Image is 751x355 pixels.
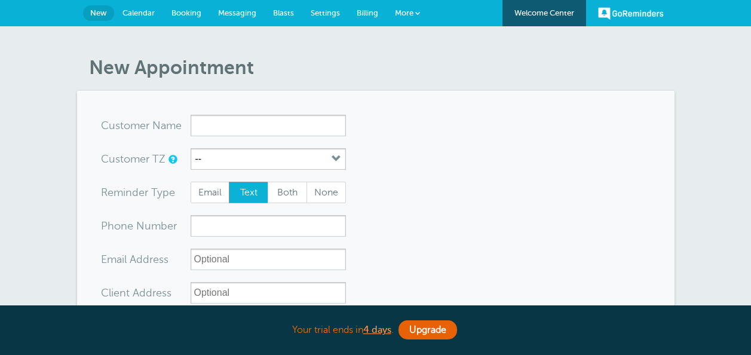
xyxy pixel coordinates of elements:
label: None [306,182,346,203]
span: Cus [101,120,120,131]
span: Pho [101,221,121,231]
label: Reminder Type [101,187,175,198]
label: Text [229,182,268,203]
span: None [307,182,345,203]
a: 4 days [363,325,391,335]
div: ame [101,115,191,136]
label: Email [191,182,230,203]
span: Ema [101,254,122,265]
input: Optional [191,249,346,270]
label: Both [268,182,307,203]
label: -- [195,154,202,164]
button: -- [191,148,346,170]
div: mber [101,215,191,237]
div: Your trial ends in . [77,317,675,343]
h1: New Appointment [89,56,675,79]
span: Text [229,182,268,203]
iframe: Resource center [703,307,739,343]
span: tomer N [120,120,161,131]
span: ne Nu [121,221,151,231]
span: Blasts [273,8,294,17]
span: Calendar [122,8,155,17]
span: More [395,8,413,17]
a: Upgrade [399,320,457,339]
span: Settings [311,8,340,17]
input: Optional [191,282,346,304]
label: Customer TZ [101,154,165,164]
span: Booking [171,8,201,17]
span: Messaging [218,8,256,17]
a: Use this if the customer is in a different timezone than you are. It sets a local timezone for th... [168,155,176,163]
span: il Add [122,254,149,265]
div: ress [101,249,191,270]
span: New [90,8,107,17]
span: Billing [357,8,378,17]
label: Client Address [101,287,171,298]
a: New [83,5,114,21]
